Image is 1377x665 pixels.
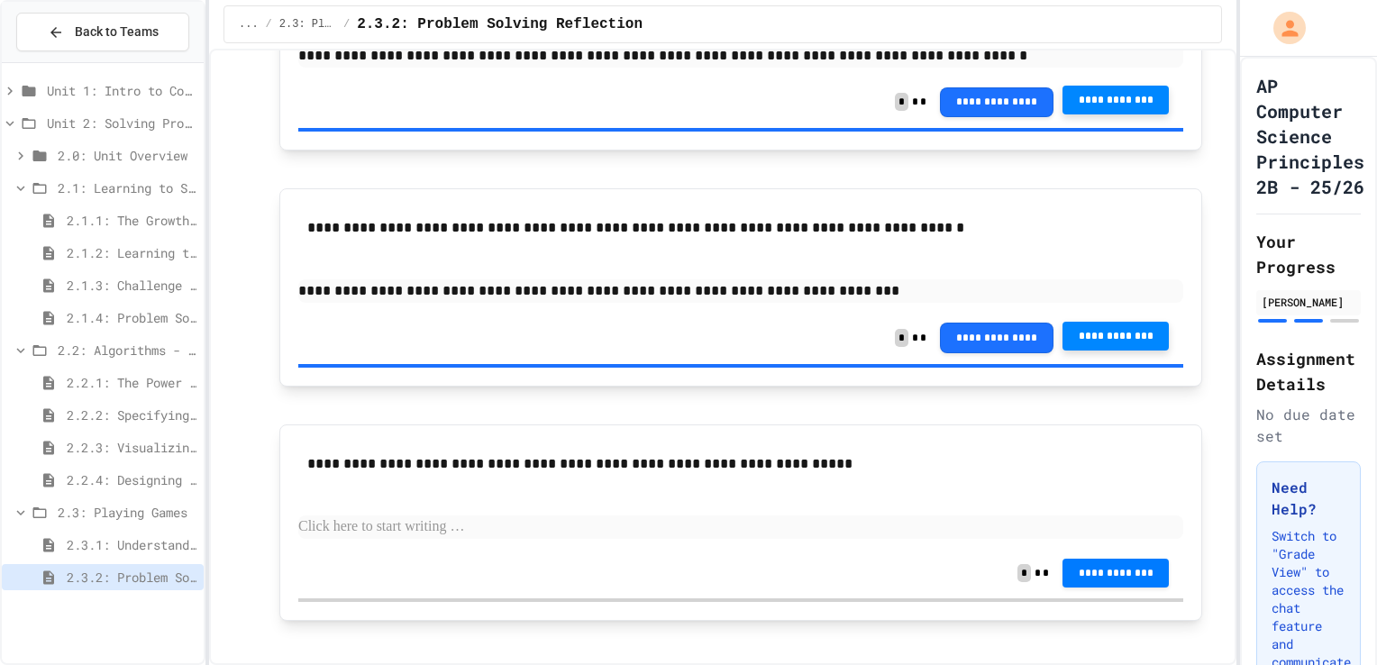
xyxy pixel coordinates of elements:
[67,470,196,489] span: 2.2.4: Designing Flowcharts
[1262,294,1355,310] div: [PERSON_NAME]
[58,341,196,360] span: 2.2: Algorithms - from Pseudocode to Flowcharts
[67,568,196,587] span: 2.3.2: Problem Solving Reflection
[1256,73,1364,199] h1: AP Computer Science Principles 2B - 25/26
[67,276,196,295] span: 2.1.3: Challenge Problem - The Bridge
[1254,7,1310,49] div: My Account
[343,17,350,32] span: /
[47,81,196,100] span: Unit 1: Intro to Computer Science
[67,535,196,554] span: 2.3.1: Understanding Games with Flowcharts
[279,17,336,32] span: 2.3: Playing Games
[266,17,272,32] span: /
[16,13,189,51] button: Back to Teams
[67,405,196,424] span: 2.2.2: Specifying Ideas with Pseudocode
[357,14,643,35] span: 2.3.2: Problem Solving Reflection
[67,373,196,392] span: 2.2.1: The Power of Algorithms
[67,243,196,262] span: 2.1.2: Learning to Solve Hard Problems
[58,178,196,197] span: 2.1: Learning to Solve Hard Problems
[67,438,196,457] span: 2.2.3: Visualizing Logic with Flowcharts
[58,146,196,165] span: 2.0: Unit Overview
[1256,229,1361,279] h2: Your Progress
[58,503,196,522] span: 2.3: Playing Games
[239,17,259,32] span: ...
[67,211,196,230] span: 2.1.1: The Growth Mindset
[47,114,196,132] span: Unit 2: Solving Problems in Computer Science
[1256,346,1361,396] h2: Assignment Details
[1272,477,1345,520] h3: Need Help?
[67,308,196,327] span: 2.1.4: Problem Solving Practice
[75,23,159,41] span: Back to Teams
[1256,404,1361,447] div: No due date set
